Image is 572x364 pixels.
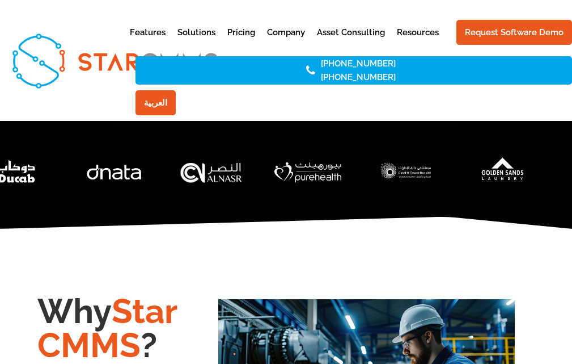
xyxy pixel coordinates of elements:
[130,28,166,56] a: Features
[159,147,262,198] img: Al-Naser-cranes
[71,151,157,193] img: dnata (1)
[397,28,439,56] a: Resources
[267,28,305,56] a: Company
[321,70,407,84] a: [PHONE_NUMBER]
[383,241,572,364] iframe: Chat Widget
[274,155,342,189] img: PH-Logo-White-1
[456,20,572,45] a: Request Software Demo
[135,90,176,115] a: العربية
[363,151,449,193] div: 1 / 7
[227,28,255,56] a: Pricing
[168,151,255,194] div: 6 / 7
[460,151,546,193] div: 2 / 7
[317,28,385,56] a: Asset Consulting
[2,24,227,98] img: StarCMMS
[177,28,215,56] a: Solutions
[460,151,546,193] img: 8 (1)
[363,151,449,193] img: hospital (1)
[321,57,407,70] a: [PHONE_NUMBER]
[265,155,351,189] div: 7 / 7
[71,151,157,193] div: 5 / 7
